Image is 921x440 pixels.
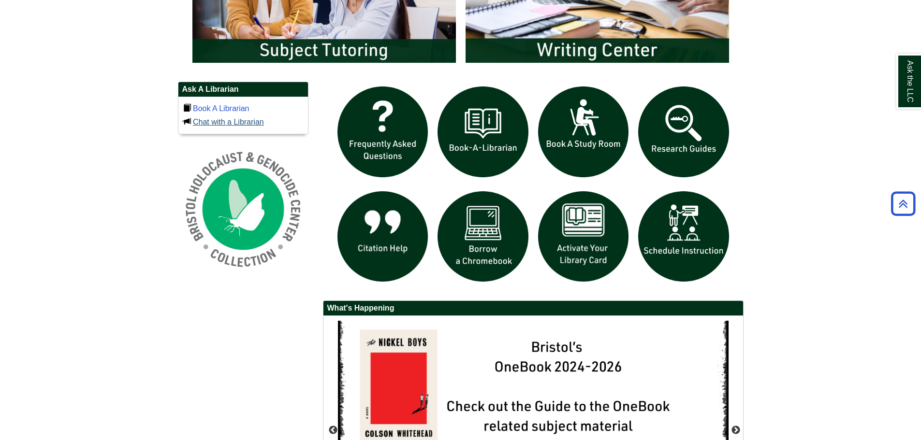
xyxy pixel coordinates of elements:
button: Previous [328,426,338,435]
img: Holocaust and Genocide Collection [178,144,308,274]
img: Research Guides icon links to research guides web page [633,82,734,182]
img: For faculty. Schedule Library Instruction icon links to form. [633,186,734,287]
img: book a study room icon links to book a study room web page [533,82,634,182]
h2: Ask A Librarian [178,82,308,97]
img: frequently asked questions [333,82,433,182]
img: activate Library Card icon links to form to activate student ID into library card [533,186,634,287]
a: Book A Librarian [193,104,249,113]
button: Next [731,426,741,435]
img: Borrow a chromebook icon links to the borrow a chromebook web page [433,186,533,287]
div: slideshow [333,82,734,291]
a: Chat with a Librarian [193,118,264,126]
img: citation help icon links to citation help guide page [333,186,433,287]
a: Back to Top [888,197,919,210]
img: Book a Librarian icon links to book a librarian web page [433,82,533,182]
h2: What's Happening [323,301,743,316]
